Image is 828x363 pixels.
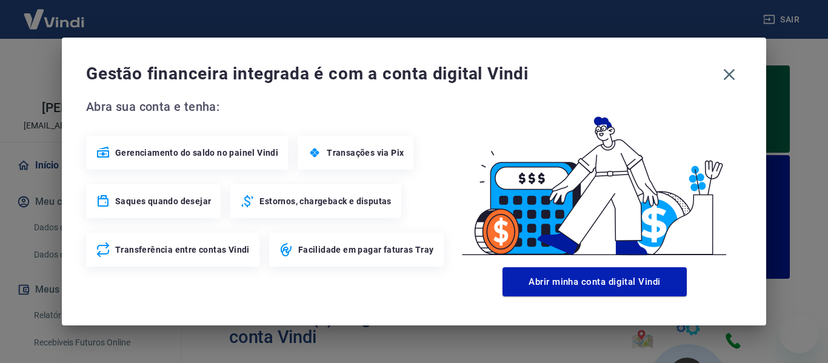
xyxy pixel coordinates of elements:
span: Transferência entre contas Vindi [115,244,250,256]
span: Gerenciamento do saldo no painel Vindi [115,147,278,159]
span: Transações via Pix [327,147,404,159]
span: Gestão financeira integrada é com a conta digital Vindi [86,62,716,86]
button: Abrir minha conta digital Vindi [502,267,687,296]
span: Saques quando desejar [115,195,211,207]
img: Good Billing [447,97,742,262]
iframe: Botão para abrir a janela de mensagens [780,315,818,353]
span: Abra sua conta e tenha: [86,97,447,116]
span: Facilidade em pagar faturas Tray [298,244,434,256]
span: Estornos, chargeback e disputas [259,195,391,207]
